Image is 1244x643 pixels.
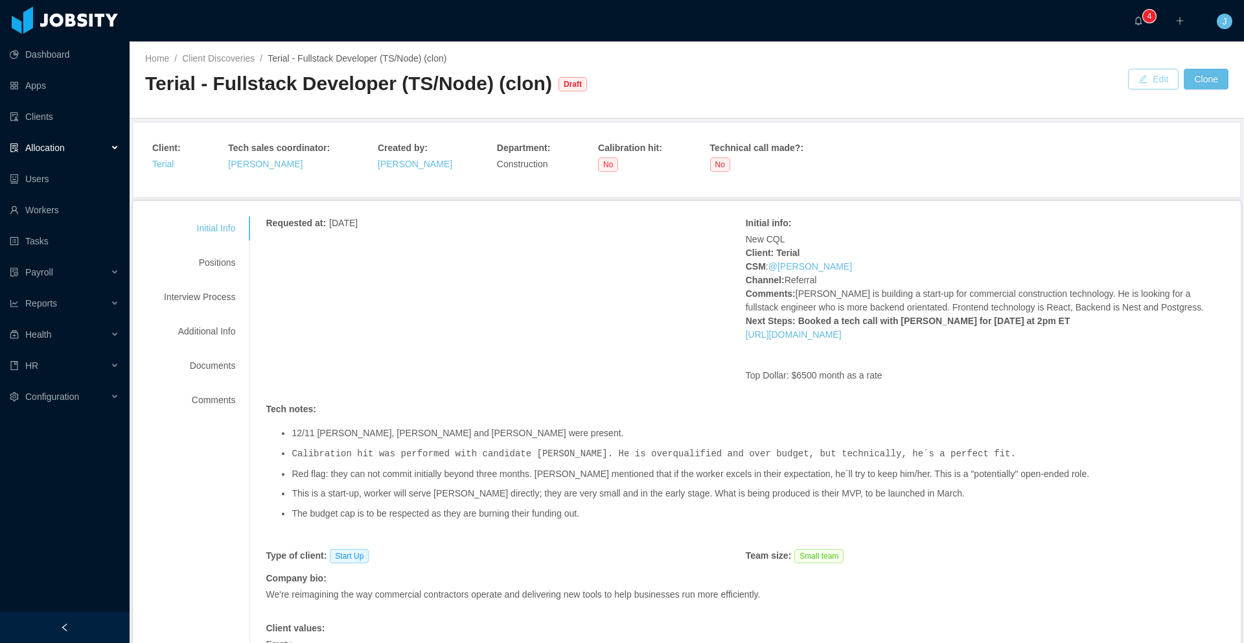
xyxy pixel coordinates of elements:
i: icon: plus [1175,16,1184,25]
strong: CSM [746,261,766,272]
div: Interview Process [148,285,251,309]
strong: Type of client : [266,550,327,561]
strong: Calibration hit : [598,143,662,153]
span: Terial - Fullstack Developer (TS/Node) (clon) [268,53,446,64]
i: icon: book [10,361,19,370]
i: icon: file-protect [10,268,19,277]
a: [URL][DOMAIN_NAME] [746,329,842,340]
span: J [1223,14,1227,29]
strong: Tech sales coordinator : [228,143,330,153]
strong: Team size : [746,550,792,561]
a: Terial [152,159,174,169]
strong: Channel: [746,275,785,285]
p: 4 [1147,10,1152,23]
strong: Technical call made? : [710,143,803,153]
p: Top Dollar: $6500 month as a rate [746,369,1225,382]
span: / [260,53,262,64]
span: Construction [497,159,548,169]
a: icon: pie-chartDashboard [10,41,119,67]
strong: Tech notes : [266,404,316,414]
li: This is a start-up, worker will serve [PERSON_NAME] directly; they are very small and in the earl... [292,489,1225,498]
div: Terial - Fullstack Developer (TS/Node) (clon) [145,71,552,97]
li: 12/11 [PERSON_NAME], [PERSON_NAME] and [PERSON_NAME] were present. [292,428,1225,438]
li: Red flag: they can not commit initially beyond three months. [PERSON_NAME] mentioned that if the ... [292,469,1225,479]
a: [PERSON_NAME] [228,159,303,169]
p: New CQL : Referral [PERSON_NAME] is building a start-up for commercial construction technology. H... [746,233,1225,342]
a: icon: appstoreApps [10,73,119,99]
strong: Created by : [378,143,428,153]
a: icon: robotUsers [10,166,119,192]
i: icon: setting [10,392,19,401]
div: Positions [148,251,251,275]
div: Documents [148,354,251,378]
i: icon: bell [1134,16,1143,25]
a: icon: auditClients [10,104,119,130]
span: Allocation [25,143,65,153]
div: Comments [148,388,251,412]
span: Payroll [25,267,53,277]
strong: Department : [497,143,550,153]
span: [DATE] [329,218,358,228]
strong: Requested at : [266,218,326,228]
a: icon: profileTasks [10,228,119,254]
span: Configuration [25,392,79,402]
span: No [598,158,618,172]
strong: Company bio : [266,573,326,583]
code: Calibration hit was performed with candidate [PERSON_NAME]. He is overqualified and over budget, ... [292,449,1015,459]
a: @[PERSON_NAME] [768,261,852,272]
a: [PERSON_NAME] [378,159,452,169]
strong: Client values : [266,623,325,633]
p: We're reimagining the way commercial contractors operate and delivering new tools to help busines... [266,588,1219,602]
span: Small team [794,549,844,563]
span: / [174,53,177,64]
span: No [710,158,730,172]
strong: Comments: [746,288,796,299]
i: icon: line-chart [10,299,19,308]
div: Additional Info [148,320,251,344]
i: icon: medicine-box [10,330,19,339]
strong: Client : [152,143,181,153]
strong: Client: Terial [746,248,800,258]
div: Initial Info [148,216,251,240]
a: Client Discoveries [182,53,255,64]
sup: 4 [1143,10,1156,23]
strong: Next Steps: Booked a tech call with [PERSON_NAME] for [DATE] at 2pm ET [746,316,1070,326]
a: icon: userWorkers [10,197,119,223]
span: Reports [25,298,57,309]
strong: Initial info : [746,218,792,228]
button: Clone [1184,69,1228,89]
span: HR [25,360,38,371]
span: Health [25,329,51,340]
i: icon: solution [10,143,19,152]
button: icon: editEdit [1128,69,1179,89]
li: The budget cap is to be respected as they are burning their funding out. [292,509,1225,519]
a: Home [145,53,169,64]
span: Start Up [330,549,369,563]
span: Draft [559,77,587,91]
